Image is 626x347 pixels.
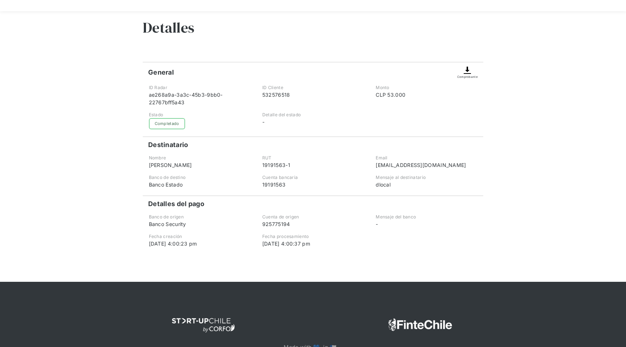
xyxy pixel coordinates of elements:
div: [DATE] 4:00:37 pm [262,240,364,247]
div: [PERSON_NAME] [149,161,250,169]
div: Cuenta bancaria [262,174,364,181]
div: CLP 53.000 [376,91,477,99]
div: Fecha procesamiento [262,233,364,240]
div: ID Radar [149,84,250,91]
div: Banco de destino [149,174,250,181]
div: ae268a9a-3a3c-45b3-9bb0-22767bff5a43 [149,91,250,106]
div: RUT [262,155,364,161]
div: [EMAIL_ADDRESS][DOMAIN_NAME] [376,161,477,169]
div: 532576518 [262,91,364,99]
div: Cuenta de origen [262,214,364,220]
h4: General [148,68,174,77]
div: Banco Security [149,220,250,228]
div: Nombre [149,155,250,161]
div: [DATE] 4:00:23 pm [149,240,250,247]
div: 19191563-1 [262,161,364,169]
div: Monto [376,84,477,91]
div: dlocal [376,181,477,188]
div: Mensaje al destinatario [376,174,477,181]
div: Email [376,155,477,161]
div: - [376,220,477,228]
h3: Detalles [143,18,194,37]
div: Banco de origen [149,214,250,220]
div: Completado [149,118,185,129]
div: 925775194 [262,220,364,228]
div: Banco Estado [149,181,250,188]
div: ID Cliente [262,84,364,91]
div: - [262,118,364,126]
div: Fecha creación [149,233,250,240]
img: Descargar comprobante [463,66,472,75]
h4: Destinatario [148,141,188,149]
div: Mensaje del banco [376,214,477,220]
div: Comprobante [457,75,478,79]
h4: Detalles del pago [148,200,204,208]
div: Estado [149,112,250,118]
div: Detalle del estado [262,112,364,118]
div: 19191563 [262,181,364,188]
